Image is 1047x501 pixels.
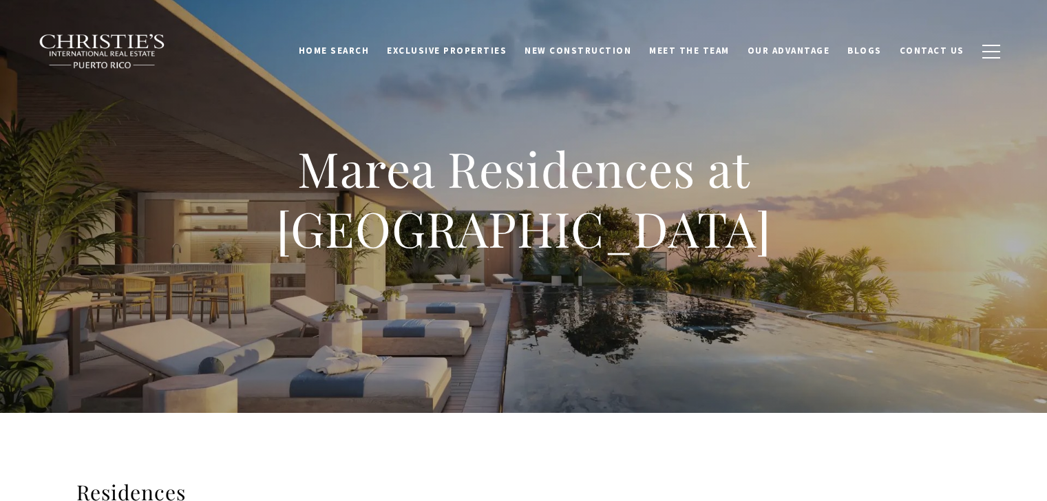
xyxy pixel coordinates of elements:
a: New Construction [516,38,640,64]
a: Blogs [838,38,891,64]
img: Christie's International Real Estate black text logo [39,34,167,70]
span: Our Advantage [748,45,830,56]
a: Exclusive Properties [378,38,516,64]
span: Contact Us [900,45,964,56]
span: Exclusive Properties [387,45,507,56]
span: Blogs [847,45,882,56]
span: New Construction [525,45,631,56]
a: Home Search [290,38,379,64]
a: Our Advantage [739,38,839,64]
a: Meet the Team [640,38,739,64]
h1: Marea Residences at [GEOGRAPHIC_DATA] [248,138,799,259]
